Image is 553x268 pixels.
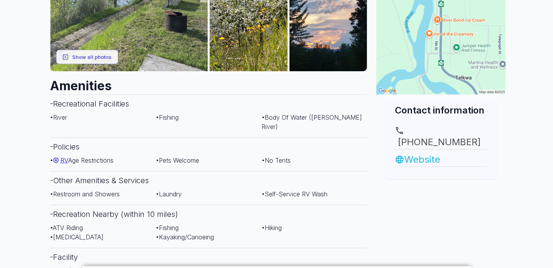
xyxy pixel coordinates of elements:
[262,156,291,164] span: • No Tents
[50,71,367,94] h2: Amenities
[262,190,327,198] span: • Self-Service RV Wash
[56,50,118,64] button: Show all photos
[50,171,367,189] h3: - Other Amenities & Services
[50,94,367,113] h3: - Recreational Facilities
[53,156,69,164] a: RV
[262,113,362,131] span: • Body Of Water ([PERSON_NAME] River)
[156,233,214,241] span: • Kayaking/Canoeing
[262,224,282,232] span: • Hiking
[50,156,114,164] span: • Age Restrictions
[156,156,199,164] span: • Pets Welcome
[50,190,120,198] span: • Restroom and Showers
[50,137,367,156] h3: - Policies
[395,104,487,117] h2: Contact information
[156,113,179,121] span: • Fishing
[50,113,67,121] span: • River
[61,156,69,164] span: RV
[50,205,367,223] h3: - Recreation Nearby (within 10 miles)
[156,190,182,198] span: • Laundry
[50,248,367,266] h3: - Facility
[395,153,487,167] a: Website
[50,224,83,232] span: • ATV Riding
[156,224,179,232] span: • Fishing
[395,126,487,149] a: [PHONE_NUMBER]
[50,233,104,241] span: • [MEDICAL_DATA]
